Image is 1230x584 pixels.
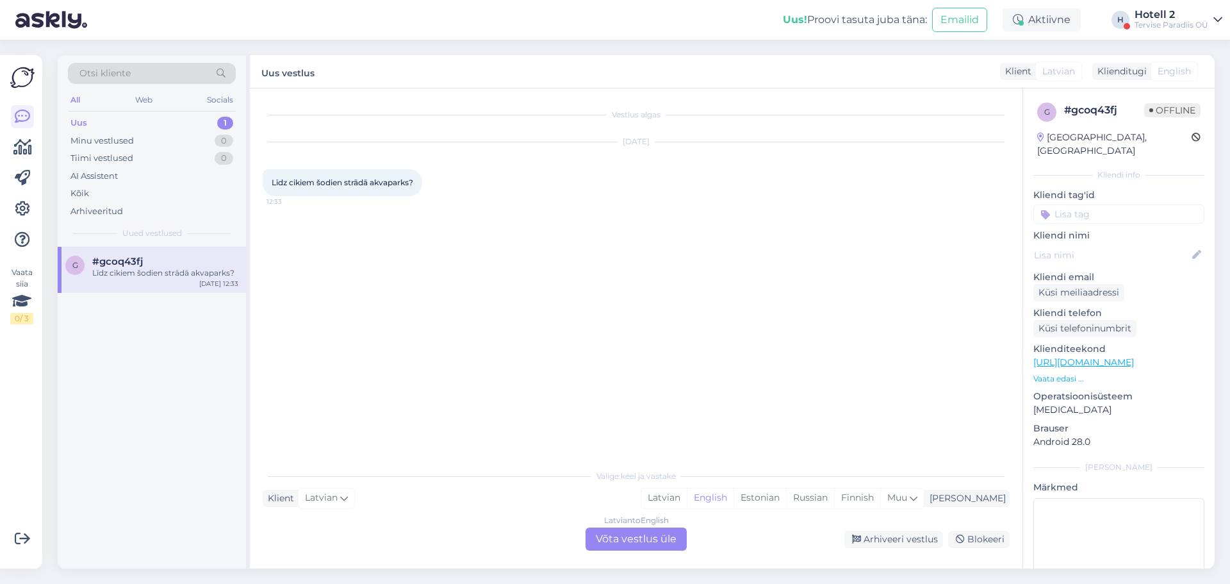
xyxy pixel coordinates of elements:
[263,471,1010,482] div: Valige keel ja vastake
[586,528,687,551] div: Võta vestlus üle
[263,136,1010,147] div: [DATE]
[1033,284,1124,301] div: Küsi meiliaadressi
[1033,390,1204,403] p: Operatsioonisüsteem
[786,488,834,508] div: Russian
[68,92,83,108] div: All
[133,92,155,108] div: Web
[1064,103,1144,118] div: # gcoq43fj
[1003,8,1081,31] div: Aktiivne
[1033,342,1204,356] p: Klienditeekond
[734,488,786,508] div: Estonian
[1033,169,1204,181] div: Kliendi info
[1135,10,1222,30] a: Hotell 2Tervise Paradiis OÜ
[1111,11,1129,29] div: H
[263,109,1010,121] div: Vestlus algas
[783,13,807,26] b: Uus!
[687,488,734,508] div: English
[604,515,669,526] div: Latvian to English
[948,531,1010,548] div: Blokeeri
[204,92,236,108] div: Socials
[1033,356,1134,368] a: [URL][DOMAIN_NAME]
[305,491,338,505] span: Latvian
[1158,65,1191,78] span: English
[10,313,33,324] div: 0 / 3
[92,256,143,267] span: #gcoq43fj
[215,152,233,165] div: 0
[1033,320,1136,337] div: Küsi telefoninumbrit
[1135,10,1208,20] div: Hotell 2
[263,492,294,505] div: Klient
[1033,373,1204,385] p: Vaata edasi ...
[1037,131,1192,158] div: [GEOGRAPHIC_DATA], [GEOGRAPHIC_DATA]
[1033,481,1204,494] p: Märkmed
[1033,229,1204,242] p: Kliendi nimi
[217,117,233,129] div: 1
[122,228,182,239] span: Uued vestlused
[92,267,238,279] div: Līdz cikiem šodien strādā akvaparks?
[70,117,87,129] div: Uus
[1033,306,1204,320] p: Kliendi telefon
[641,488,687,508] div: Latvian
[1033,271,1204,284] p: Kliendi email
[70,205,123,218] div: Arhiveeritud
[834,488,880,508] div: Finnish
[924,492,1006,505] div: [PERSON_NAME]
[199,279,238,288] div: [DATE] 12:33
[1000,65,1031,78] div: Klient
[1092,65,1147,78] div: Klienditugi
[1033,204,1204,224] input: Lisa tag
[272,178,413,187] span: Līdz cikiem šodien strādā akvaparks?
[70,170,118,183] div: AI Assistent
[1144,103,1201,117] span: Offline
[70,187,89,200] div: Kõik
[1135,20,1208,30] div: Tervise Paradiis OÜ
[1033,462,1204,473] div: [PERSON_NAME]
[1042,65,1075,78] span: Latvian
[783,12,927,28] div: Proovi tasuta juba täna:
[70,152,133,165] div: Tiimi vestlused
[215,135,233,147] div: 0
[932,8,987,32] button: Emailid
[1034,248,1190,262] input: Lisa nimi
[266,197,315,206] span: 12:33
[1033,403,1204,417] p: [MEDICAL_DATA]
[844,531,943,548] div: Arhiveeri vestlus
[1044,107,1050,117] span: g
[261,63,315,80] label: Uus vestlus
[10,267,33,324] div: Vaata siia
[1033,435,1204,449] p: Android 28.0
[10,65,35,90] img: Askly Logo
[1033,422,1204,435] p: Brauser
[1033,188,1204,202] p: Kliendi tag'id
[887,492,907,503] span: Muu
[72,260,78,270] span: g
[79,67,131,80] span: Otsi kliente
[70,135,134,147] div: Minu vestlused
